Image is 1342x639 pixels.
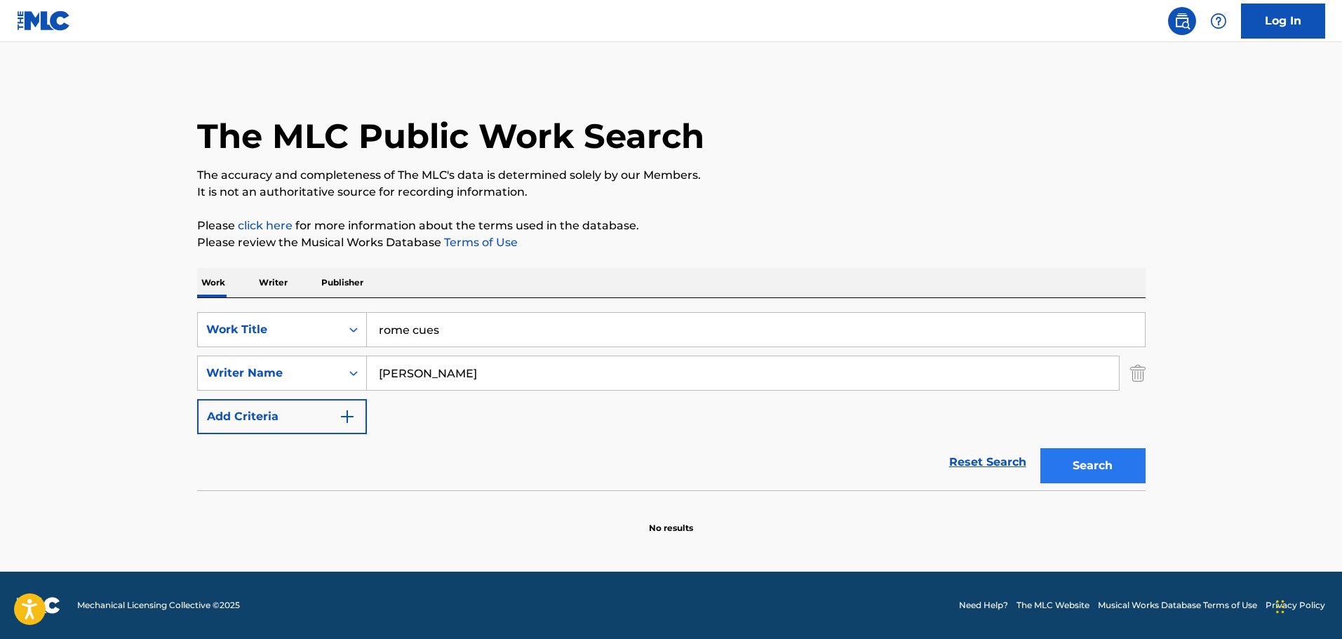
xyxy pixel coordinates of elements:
a: Musical Works Database Terms of Use [1098,599,1257,612]
p: Publisher [317,268,368,297]
h1: The MLC Public Work Search [197,115,704,157]
a: Public Search [1168,7,1196,35]
p: Please for more information about the terms used in the database. [197,217,1146,234]
a: Reset Search [942,447,1033,478]
img: 9d2ae6d4665cec9f34b9.svg [339,408,356,425]
img: logo [17,597,60,614]
p: Writer [255,268,292,297]
p: No results [649,505,693,534]
a: The MLC Website [1016,599,1089,612]
p: Work [197,268,229,297]
div: Drag [1276,586,1284,628]
img: help [1210,13,1227,29]
p: It is not an authoritative source for recording information. [197,184,1146,201]
a: Need Help? [959,599,1008,612]
p: The accuracy and completeness of The MLC's data is determined solely by our Members. [197,167,1146,184]
button: Add Criteria [197,399,367,434]
a: Log In [1241,4,1325,39]
form: Search Form [197,312,1146,490]
a: Privacy Policy [1266,599,1325,612]
iframe: Chat Widget [1272,572,1342,639]
span: Mechanical Licensing Collective © 2025 [77,599,240,612]
img: Delete Criterion [1130,356,1146,391]
div: Help [1205,7,1233,35]
div: Work Title [206,321,333,338]
div: Writer Name [206,365,333,382]
button: Search [1040,448,1146,483]
a: Terms of Use [441,236,518,249]
p: Please review the Musical Works Database [197,234,1146,251]
img: MLC Logo [17,11,71,31]
img: search [1174,13,1190,29]
a: click here [238,219,293,232]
